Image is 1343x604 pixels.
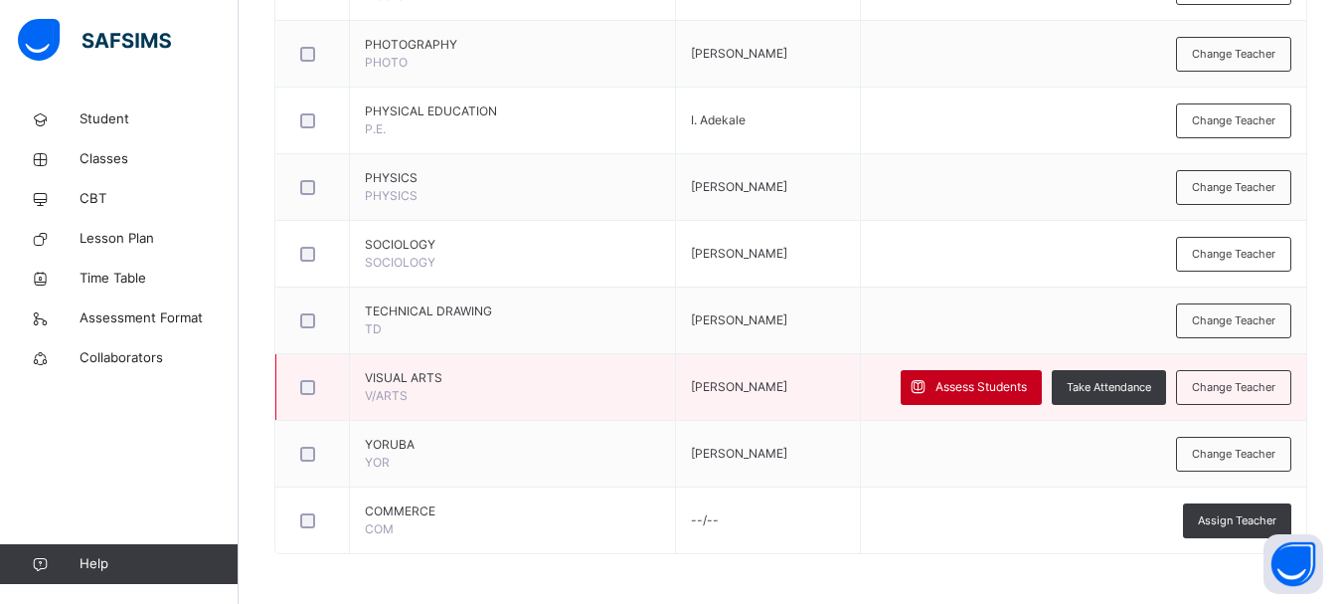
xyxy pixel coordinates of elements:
[691,446,787,461] span: [PERSON_NAME]
[691,379,787,394] span: [PERSON_NAME]
[80,149,239,169] span: Classes
[691,312,787,327] span: [PERSON_NAME]
[365,55,408,70] span: PHOTO
[365,503,660,520] span: COMMERCE
[935,378,1027,396] span: Assess Students
[365,36,660,54] span: PHOTOGRAPHY
[691,179,787,194] span: [PERSON_NAME]
[691,46,787,61] span: [PERSON_NAME]
[80,308,239,328] span: Assessment Format
[18,19,171,61] img: safsims
[80,189,239,209] span: CBT
[365,188,418,203] span: PHYSICS
[691,112,746,127] span: I. Adekale
[80,348,239,368] span: Collaborators
[80,109,239,129] span: Student
[1263,534,1323,594] button: Open asap
[80,229,239,249] span: Lesson Plan
[365,236,660,254] span: SOCIOLOGY
[1192,446,1275,463] span: Change Teacher
[1192,246,1275,263] span: Change Teacher
[676,488,861,554] td: --/--
[80,554,238,574] span: Help
[365,102,660,120] span: PHYSICAL EDUCATION
[365,121,386,136] span: P.E.
[365,255,435,270] span: SOCIOLOGY
[1192,312,1275,329] span: Change Teacher
[365,302,660,320] span: TECHNICAL DRAWING
[365,169,660,187] span: PHYSICS
[1192,46,1275,63] span: Change Teacher
[1192,112,1275,129] span: Change Teacher
[365,436,660,454] span: YORUBA
[1192,379,1275,396] span: Change Teacher
[365,455,390,470] span: YOR
[365,369,660,387] span: VISUAL ARTS
[365,321,382,336] span: TD
[1067,379,1151,396] span: Take Attendance
[365,388,408,403] span: V/ARTS
[1198,512,1276,529] span: Assign Teacher
[80,269,239,289] span: Time Table
[1192,179,1275,196] span: Change Teacher
[691,246,787,261] span: [PERSON_NAME]
[365,521,394,536] span: COM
